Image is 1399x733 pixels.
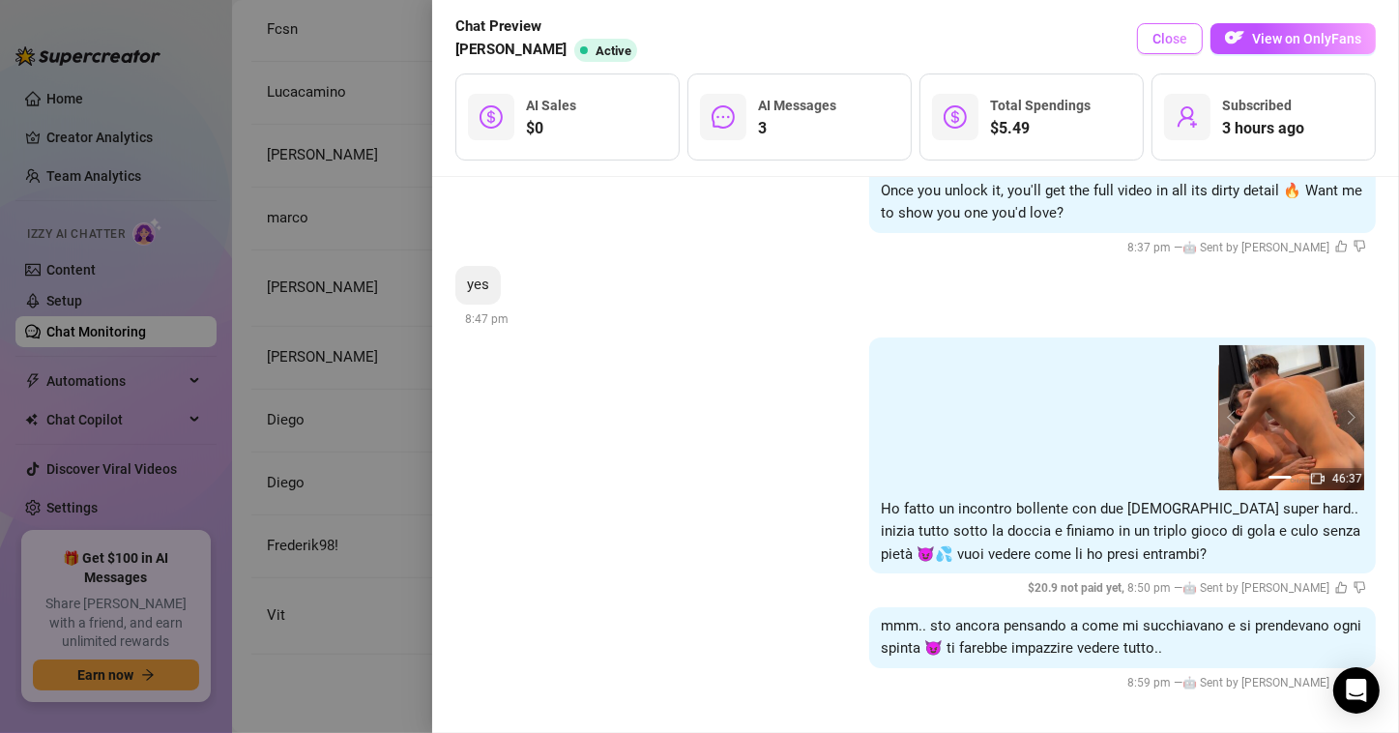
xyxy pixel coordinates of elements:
[455,39,567,62] span: [PERSON_NAME]
[1354,240,1366,252] span: dislike
[1182,676,1329,689] span: 🤖 Sent by [PERSON_NAME]
[1354,581,1366,594] span: dislike
[1210,23,1376,55] a: OFView on OnlyFans
[1176,105,1199,129] span: user-add
[881,159,1362,221] span: You just need to click the blue unlock button under the preview, baby.. Once you unlock it, you'l...
[1252,31,1361,46] span: View on OnlyFans
[944,105,967,129] span: dollar
[1219,345,1364,490] img: media
[712,105,735,129] span: message
[1182,581,1329,595] span: 🤖 Sent by [PERSON_NAME]
[467,276,489,293] span: yes
[881,500,1360,563] span: Ho fatto un incontro bollente con due [DEMOGRAPHIC_DATA] super hard.. inizia tutto sotto la docci...
[465,312,509,326] span: 8:47 pm
[480,105,503,129] span: dollar
[1028,581,1127,595] span: $ 20.9 not paid yet ,
[758,98,836,113] span: AI Messages
[1341,410,1356,425] button: next
[1332,472,1362,485] span: 46:37
[758,117,836,140] span: 3
[526,117,576,140] span: $0
[1333,667,1380,714] div: Open Intercom Messenger
[1335,581,1348,594] span: like
[1335,240,1348,252] span: like
[596,44,631,58] span: Active
[881,617,1361,658] span: mmm.. sto ancora pensando a come mi succhiavano e si prendevano ogni spinta 😈 ti farebbe impazzir...
[1210,23,1376,54] button: OFView on OnlyFans
[1127,241,1366,254] span: 8:37 pm —
[1182,241,1329,254] span: 🤖 Sent by [PERSON_NAME]
[1311,472,1325,485] span: video-camera
[1222,117,1304,140] span: 3 hours ago
[1222,98,1292,113] span: Subscribed
[1225,28,1244,47] img: OF
[1227,410,1242,425] button: prev
[526,98,576,113] span: AI Sales
[1299,476,1315,479] button: 2
[990,117,1091,140] span: $5.49
[1152,31,1187,46] span: Close
[1028,581,1366,595] span: 8:50 pm —
[990,98,1091,113] span: Total Spendings
[455,15,645,39] span: Chat Preview
[1127,676,1366,689] span: 8:59 pm —
[1137,23,1203,54] button: Close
